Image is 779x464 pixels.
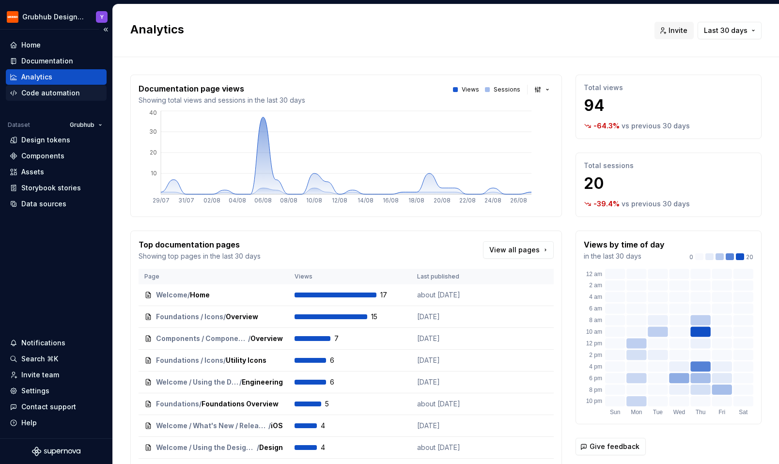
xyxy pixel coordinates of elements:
[622,199,690,209] p: vs previous 30 days
[22,12,84,22] div: Grubhub Design System
[21,402,76,412] div: Contact support
[254,197,272,204] tspan: 06/08
[584,161,753,170] p: Total sessions
[589,375,602,382] text: 6 pm
[417,356,490,365] p: [DATE]
[739,409,748,416] text: Sat
[332,197,347,204] tspan: 12/08
[459,197,476,204] tspan: 22/08
[589,282,602,289] text: 2 am
[584,174,753,193] p: 20
[593,121,620,131] p: -64.3 %
[6,69,107,85] a: Analytics
[673,409,685,416] text: Wed
[21,354,58,364] div: Search ⌘K
[6,148,107,164] a: Components
[417,290,490,300] p: about [DATE]
[223,356,226,365] span: /
[334,334,359,343] span: 7
[689,253,693,261] p: 0
[156,377,239,387] span: Welcome / Using the Design System
[259,443,283,452] span: Design
[484,197,501,204] tspan: 24/08
[6,415,107,431] button: Help
[6,53,107,69] a: Documentation
[223,312,226,322] span: /
[696,409,706,416] text: Thu
[584,96,753,115] p: 94
[631,409,642,416] text: Mon
[151,170,157,177] tspan: 10
[250,334,283,343] span: Overview
[153,197,170,204] tspan: 29/07
[21,40,41,50] div: Home
[99,23,112,36] button: Collapse sidebar
[589,363,602,370] text: 4 pm
[6,164,107,180] a: Assets
[202,399,279,409] span: Foundations Overview
[149,128,157,135] tspan: 30
[704,26,748,35] span: Last 30 days
[21,72,52,82] div: Analytics
[21,88,80,98] div: Code automation
[586,398,602,404] text: 10 pm
[156,334,248,343] span: Components / Components Overview
[330,356,355,365] span: 6
[156,421,268,431] span: Welcome / What's New / Release Notes
[150,149,157,156] tspan: 20
[70,121,94,129] span: Grubhub
[6,383,107,399] a: Settings
[199,399,202,409] span: /
[383,197,399,204] tspan: 16/08
[586,340,602,347] text: 12 pm
[271,421,283,431] span: iOS
[156,399,199,409] span: Foundations
[226,356,266,365] span: Utility Icons
[654,22,694,39] button: Invite
[330,377,355,387] span: 6
[325,399,350,409] span: 5
[8,121,30,129] div: Dataset
[417,421,490,431] p: [DATE]
[653,409,663,416] text: Tue
[6,37,107,53] a: Home
[584,239,665,250] p: Views by time of day
[242,377,283,387] span: Engineering
[21,135,70,145] div: Design tokens
[6,399,107,415] button: Contact support
[321,443,346,452] span: 4
[589,387,602,393] text: 8 pm
[268,421,271,431] span: /
[590,442,639,451] span: Give feedback
[156,312,223,322] span: Foundations / Icons
[32,447,80,456] svg: Supernova Logo
[593,199,620,209] p: -39.4 %
[226,312,258,322] span: Overview
[371,312,396,322] span: 15
[6,196,107,212] a: Data sources
[589,305,602,312] text: 6 am
[417,443,490,452] p: about [DATE]
[462,86,479,93] p: Views
[190,290,210,300] span: Home
[417,399,490,409] p: about [DATE]
[21,151,64,161] div: Components
[589,352,602,358] text: 2 pm
[576,438,646,455] button: Give feedback
[156,290,187,300] span: Welcome
[257,443,259,452] span: /
[203,197,220,204] tspan: 02/08
[417,334,490,343] p: [DATE]
[239,377,242,387] span: /
[689,253,753,261] div: 20
[6,132,107,148] a: Design tokens
[100,13,104,21] div: Y
[139,251,261,261] p: Showing top pages in the last 30 days
[6,85,107,101] a: Code automation
[6,180,107,196] a: Storybook stories
[21,183,81,193] div: Storybook stories
[417,377,490,387] p: [DATE]
[586,271,602,278] text: 12 am
[306,197,322,204] tspan: 10/08
[586,328,602,335] text: 10 am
